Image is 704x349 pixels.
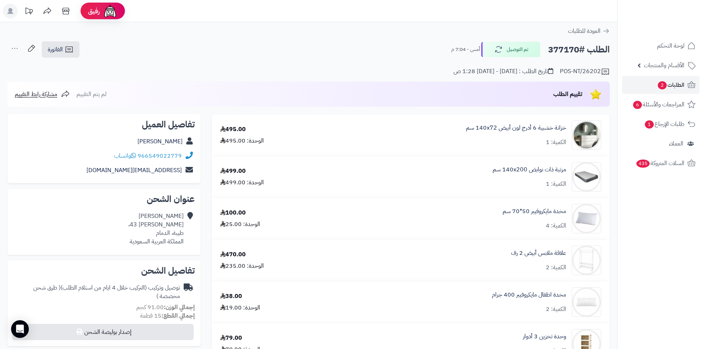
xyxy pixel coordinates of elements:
button: تم التوصيل [481,42,540,57]
span: لم يتم التقييم [76,90,106,99]
a: المراجعات والأسئلة6 [622,96,700,113]
span: لوحة التحكم [657,41,684,51]
img: 1702551583-26-90x90.jpg [572,162,601,192]
span: المراجعات والأسئلة [632,99,684,110]
a: لوحة التحكم [622,37,700,55]
div: الوحدة: 495.00 [220,137,264,145]
img: 1706356311-110107010042-90x90.jpg [572,246,601,275]
a: مخدة اطفال مايكروفيبر 400 جرام [492,291,566,299]
span: 435 [636,160,650,168]
h2: الطلب #377170 [548,42,610,57]
strong: إجمالي الوزن: [164,303,195,312]
span: 2 [658,81,667,90]
span: الأقسام والمنتجات [644,60,684,71]
span: 1 [645,120,654,129]
div: الكمية: 4 [546,222,566,230]
a: الطلبات2 [622,76,700,94]
span: طلبات الإرجاع [644,119,684,129]
span: ( طرق شحن مخصصة ) [33,283,180,301]
a: [EMAIL_ADDRESS][DOMAIN_NAME] [86,166,182,175]
div: 100.00 [220,209,246,217]
a: السلات المتروكة435 [622,154,700,172]
span: السلات المتروكة [636,158,684,168]
img: 1728486839-220106010210-90x90.jpg [572,287,601,317]
span: تقييم الطلب [553,90,582,99]
small: 91.00 كجم [136,303,195,312]
div: تاريخ الطلب : [DATE] - [DATE] 1:28 ص [453,67,553,76]
span: 6 [633,101,642,109]
img: logo-2.png [654,6,697,21]
div: توصيل وتركيب (التركيب خلال 4 ايام من استلام الطلب) [13,284,180,301]
span: الطلبات [657,80,684,90]
div: الكمية: 1 [546,180,566,188]
a: العملاء [622,135,700,153]
small: أمس - 7:04 م [451,46,480,53]
a: طلبات الإرجاع1 [622,115,700,133]
a: مشاركة رابط التقييم [15,90,70,99]
span: مشاركة رابط التقييم [15,90,57,99]
a: الفاتورة [42,41,79,58]
div: 38.00 [220,292,242,301]
h2: تفاصيل الشحن [13,266,195,275]
div: الكمية: 1 [546,138,566,147]
h2: عنوان الشحن [13,195,195,203]
a: 966549022779 [137,151,182,160]
span: رفيق [88,7,100,16]
span: الفاتورة [48,45,63,54]
a: واتساب [114,151,136,160]
strong: إجمالي القطع: [161,311,195,320]
div: 495.00 [220,125,246,134]
div: POS-NT/26202 [560,67,610,76]
div: 499.00 [220,167,246,175]
div: الكمية: 2 [546,263,566,272]
a: تحديثات المنصة [20,4,38,20]
img: 1746709299-1702541934053-68567865785768-1000x1000-90x90.jpg [572,120,601,150]
div: 470.00 [220,250,246,259]
a: مرتبة ذات نوابض 140x200 سم [493,165,566,174]
small: 15 قطعة [140,311,195,320]
div: [PERSON_NAME] [PERSON_NAME] 43، طيبة، الدمام المملكة العربية السعودية [128,212,184,246]
a: خزانة خشبية 6 أدرج لون أبيض 140x72 سم [466,124,566,132]
div: الوحدة: 19.00 [220,304,260,312]
img: 1703426873-pillow-90x90.png [572,204,601,233]
h2: تفاصيل العميل [13,120,195,129]
div: الوحدة: 499.00 [220,178,264,187]
a: العودة للطلبات [568,27,610,35]
div: الوحدة: 235.00 [220,262,264,270]
div: 79.00 [220,334,242,342]
div: Open Intercom Messenger [11,320,29,338]
button: إصدار بوليصة الشحن [12,324,194,340]
a: علاقة ملابس أبيض 2 رف [511,249,566,257]
span: العودة للطلبات [568,27,601,35]
a: مخدة مايكروفيبر 50*70 سم [503,207,566,216]
span: العملاء [669,138,683,149]
div: الوحدة: 25.00 [220,220,260,229]
img: ai-face.png [103,4,118,18]
a: [PERSON_NAME] [137,137,183,146]
a: وحدة تخزين 3 أدوار [523,332,566,341]
div: الكمية: 2 [546,305,566,314]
